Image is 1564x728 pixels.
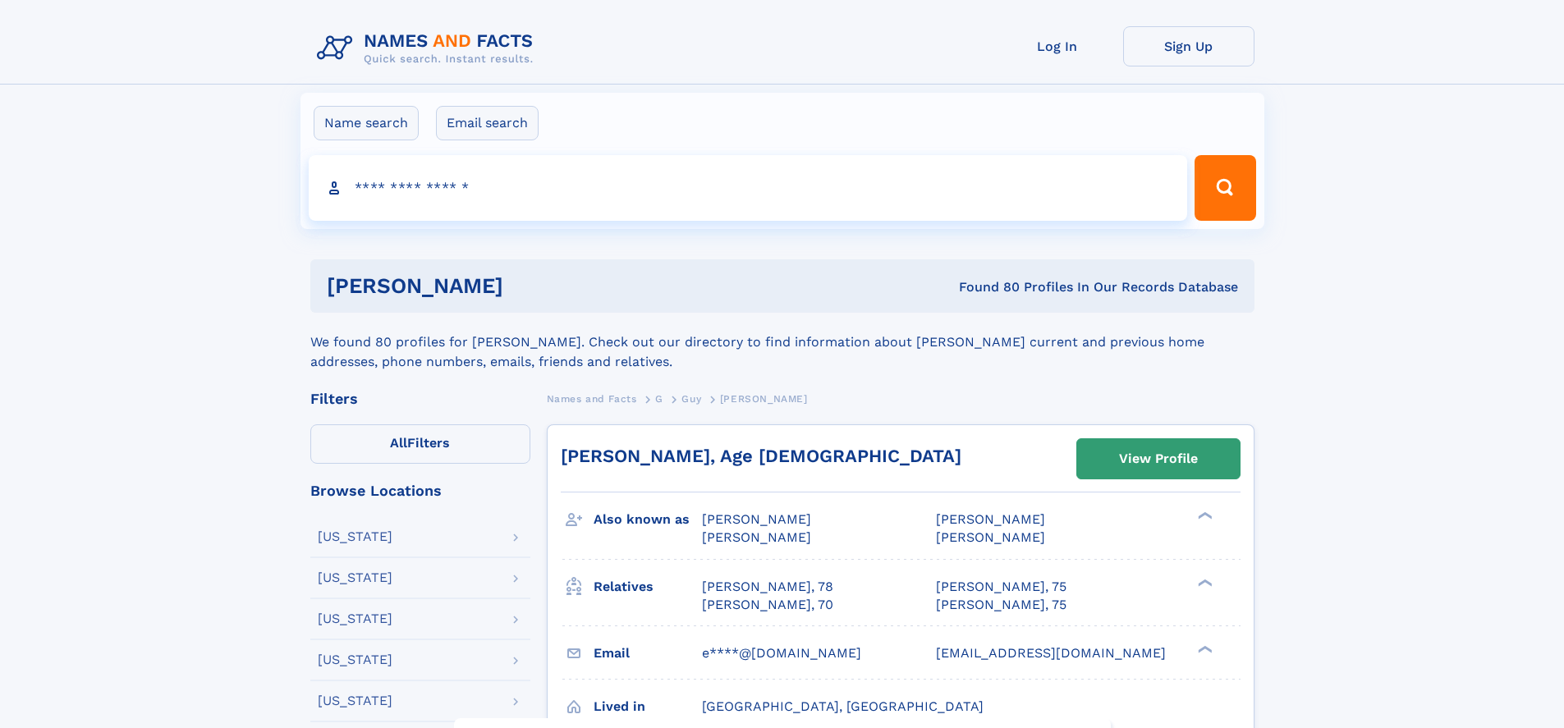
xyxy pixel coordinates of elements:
div: Browse Locations [310,483,530,498]
h1: [PERSON_NAME] [327,276,732,296]
div: ❯ [1194,511,1213,521]
h3: Also known as [594,506,702,533]
label: Email search [436,106,539,140]
a: [PERSON_NAME], 75 [936,596,1066,614]
a: View Profile [1077,439,1240,478]
a: [PERSON_NAME], 70 [702,596,833,614]
div: We found 80 profiles for [PERSON_NAME]. Check out our directory to find information about [PERSON... [310,313,1254,372]
label: Name search [314,106,419,140]
div: [US_STATE] [318,571,392,584]
span: [PERSON_NAME] [936,529,1045,545]
div: View Profile [1119,440,1198,478]
h3: Relatives [594,573,702,601]
h3: Lived in [594,693,702,721]
span: [PERSON_NAME] [702,511,811,527]
div: [US_STATE] [318,612,392,625]
span: All [390,435,407,451]
img: Logo Names and Facts [310,26,547,71]
div: Filters [310,391,530,406]
span: [GEOGRAPHIC_DATA], [GEOGRAPHIC_DATA] [702,698,984,714]
span: Guy [681,393,701,405]
a: G [655,388,663,409]
span: [EMAIL_ADDRESS][DOMAIN_NAME] [936,645,1166,661]
a: [PERSON_NAME], 75 [936,578,1066,596]
div: ❯ [1194,577,1213,588]
a: Names and Facts [547,388,637,409]
span: [PERSON_NAME] [720,393,808,405]
a: [PERSON_NAME], Age [DEMOGRAPHIC_DATA] [561,446,961,466]
div: Found 80 Profiles In Our Records Database [731,278,1238,296]
a: Log In [992,26,1123,66]
div: [US_STATE] [318,653,392,666]
div: [US_STATE] [318,530,392,543]
span: G [655,393,663,405]
span: [PERSON_NAME] [702,529,811,545]
a: Sign Up [1123,26,1254,66]
h3: Email [594,639,702,667]
span: [PERSON_NAME] [936,511,1045,527]
input: search input [309,155,1188,221]
label: Filters [310,424,530,464]
div: [US_STATE] [318,694,392,707]
a: [PERSON_NAME], 78 [702,578,833,596]
div: ❯ [1194,643,1213,654]
a: Guy [681,388,701,409]
button: Search Button [1195,155,1255,221]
